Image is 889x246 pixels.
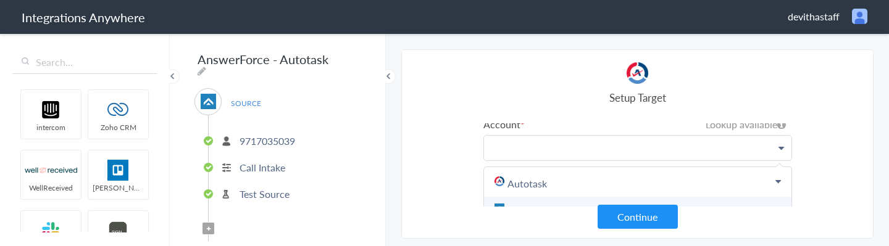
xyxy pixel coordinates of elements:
h6: Lookup available [706,117,786,131]
span: [PERSON_NAME] [88,182,148,193]
span: intercom [21,122,81,133]
button: Continue [598,205,678,229]
img: signmore-logo.png [92,220,144,241]
a: AnswerForce [484,197,791,224]
img: zoho-logo.svg [92,99,144,120]
img: af-app-logo.svg [201,94,216,109]
img: user.png [852,9,867,24]
p: 9717035039 [240,134,295,148]
img: af-app-logo.svg [495,203,504,213]
img: slack-logo.svg [25,220,77,241]
input: Search... [12,51,157,74]
h4: Setup Target [483,90,792,105]
span: WellReceived [21,182,81,193]
p: Call Intake [240,160,285,174]
img: intercom-logo.svg [25,99,77,120]
span: devithastaff [788,9,840,23]
span: Zoho CRM [88,122,148,133]
h1: Integrations Anywhere [22,9,145,26]
p: Test Source [240,187,290,201]
label: Account [483,117,792,131]
img: wr-logo.svg [25,160,77,181]
img: autotask.png [495,176,504,186]
img: autotask.png [627,62,648,84]
img: trello.png [92,160,144,181]
span: SOURCE [222,95,269,112]
a: Autotask [484,170,791,197]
